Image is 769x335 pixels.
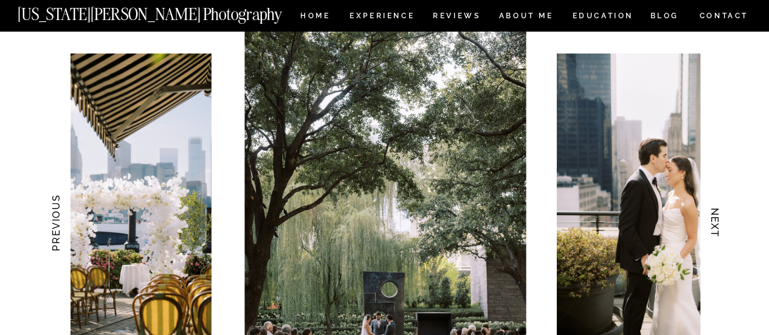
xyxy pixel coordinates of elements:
a: HOME [298,12,333,22]
a: REVIEWS [433,12,478,22]
a: CONTACT [698,9,749,22]
a: EDUCATION [571,12,635,22]
a: [US_STATE][PERSON_NAME] Photography [18,6,323,16]
h3: PREVIOUS [49,185,61,261]
a: Experience [350,12,413,22]
a: ABOUT ME [498,12,554,22]
h3: NEXT [708,185,721,261]
a: BLOG [650,12,679,22]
